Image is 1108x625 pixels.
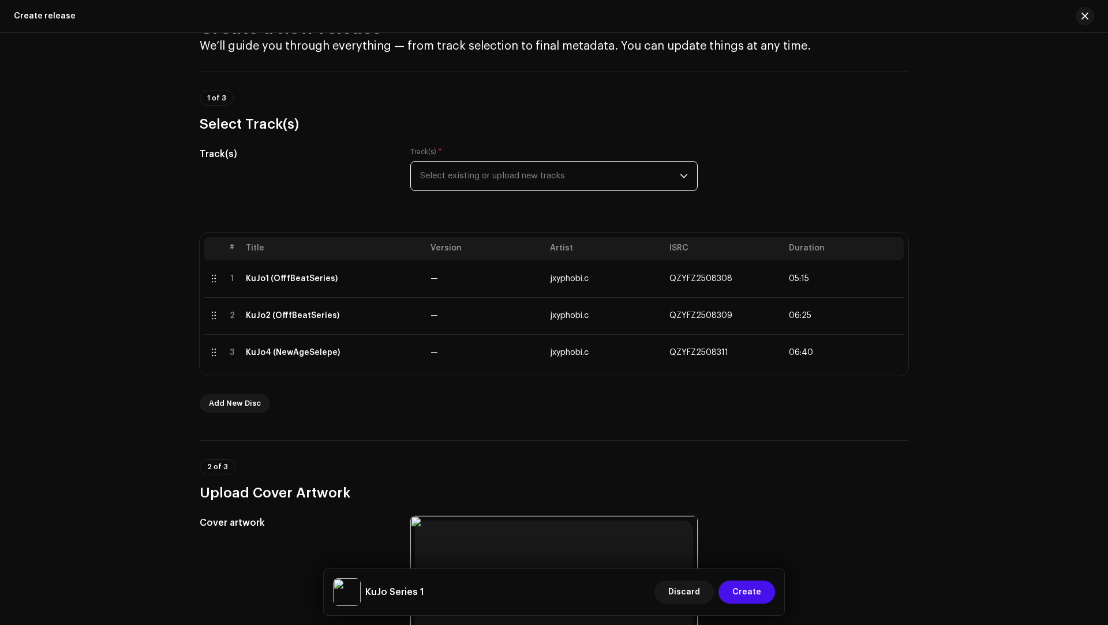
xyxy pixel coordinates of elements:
[246,311,339,320] div: KuJo2 (OfffBeatSeries)
[718,581,775,604] button: Create
[669,349,728,357] span: QZYFZ2508311
[680,162,688,190] div: dropdown trigger
[333,578,361,606] img: 3bc6424b-0fd3-4aa7-8018-52a94e85d26f
[200,484,908,502] h3: Upload Cover Artwork
[431,349,438,357] span: —
[200,39,908,53] h4: We’ll guide you through everything — from track selection to final metadata. You can update thing...
[732,581,761,604] span: Create
[654,581,714,604] button: Discard
[200,115,908,133] h3: Select Track(s)
[668,581,700,604] span: Discard
[431,312,438,320] span: —
[426,237,545,260] th: Version
[410,147,442,156] label: Track(s)
[784,237,904,260] th: Duration
[789,274,809,283] span: 05:15
[200,516,392,530] h5: Cover artwork
[789,348,813,357] span: 06:40
[246,348,340,357] div: KuJo4 (NewAgeSelepe)
[246,274,338,283] div: KuJo1 (OfffBeatSeries)
[223,237,241,260] th: #
[365,585,424,599] h5: KuJo Series 1
[789,311,811,320] span: 06:25
[550,349,589,357] span: jxyphobi.c
[431,275,438,283] span: —
[545,237,665,260] th: Artist
[669,312,732,320] span: QZYFZ2508309
[209,392,261,415] span: Add New Disc
[200,394,270,413] button: Add New Disc
[669,275,732,283] span: QZYFZ2508308
[200,147,392,161] h5: Track(s)
[420,162,680,190] span: Select existing or upload new tracks
[241,237,426,260] th: Title
[207,463,228,470] span: 2 of 3
[550,312,589,320] span: jxyphobi.c
[550,275,589,283] span: jxyphobi.c
[665,237,784,260] th: ISRC
[207,95,226,102] span: 1 of 3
